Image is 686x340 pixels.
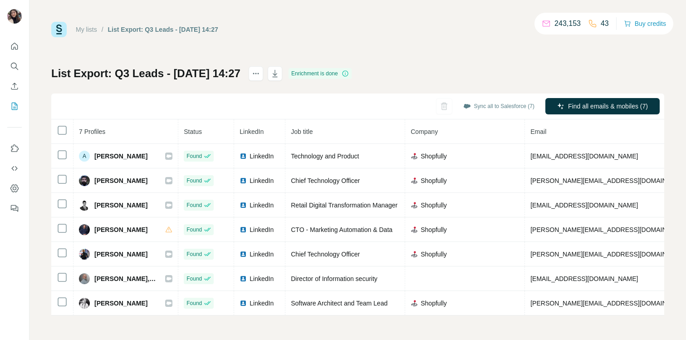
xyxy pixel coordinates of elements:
span: Software Architect and Team Lead [291,300,387,307]
button: My lists [7,98,22,114]
img: company-logo [411,251,418,258]
img: company-logo [411,202,418,209]
img: Avatar [79,200,90,211]
span: Shopfully [421,250,447,259]
p: 43 [601,18,609,29]
span: [EMAIL_ADDRESS][DOMAIN_NAME] [530,153,638,160]
span: LinkedIn [250,152,274,161]
img: LinkedIn logo [240,226,247,233]
span: Company [411,128,438,135]
span: Chief Technology Officer [291,177,360,184]
button: Use Surfe API [7,160,22,177]
span: Director of Information security [291,275,377,282]
span: Shopfully [421,176,447,185]
button: Quick start [7,38,22,54]
button: Use Surfe on LinkedIn [7,140,22,157]
span: [PERSON_NAME] [94,250,147,259]
span: Found [186,226,202,234]
span: Found [186,275,202,283]
img: LinkedIn logo [240,153,247,160]
span: Find all emails & mobiles (7) [568,102,648,111]
span: LinkedIn [250,201,274,210]
a: My lists [76,26,97,33]
span: LinkedIn [250,250,274,259]
img: Avatar [79,273,90,284]
img: Avatar [79,224,90,235]
span: Status [184,128,202,135]
img: Avatar [79,298,90,309]
button: Feedback [7,200,22,217]
img: Avatar [79,249,90,260]
img: Avatar [79,175,90,186]
span: [PERSON_NAME], CISM [94,274,156,283]
img: LinkedIn logo [240,177,247,184]
li: / [102,25,103,34]
img: Surfe Logo [51,22,67,37]
button: actions [249,66,263,81]
span: LinkedIn [250,225,274,234]
span: [PERSON_NAME] [94,201,147,210]
span: [PERSON_NAME] [94,152,147,161]
img: LinkedIn logo [240,275,247,282]
button: Search [7,58,22,74]
span: Technology and Product [291,153,359,160]
img: LinkedIn logo [240,300,247,307]
img: LinkedIn logo [240,202,247,209]
img: company-logo [411,226,418,233]
p: 243,153 [554,18,581,29]
div: A [79,151,90,162]
img: company-logo [411,177,418,184]
span: Found [186,201,202,209]
h1: List Export: Q3 Leads - [DATE] 14:27 [51,66,240,81]
img: Avatar [7,9,22,24]
span: Shopfully [421,201,447,210]
span: [PERSON_NAME] [94,299,147,308]
img: company-logo [411,153,418,160]
span: Shopfully [421,299,447,308]
span: LinkedIn [250,274,274,283]
span: [EMAIL_ADDRESS][DOMAIN_NAME] [530,275,638,282]
span: [PERSON_NAME] [94,225,147,234]
span: LinkedIn [250,299,274,308]
span: Found [186,152,202,160]
span: Retail Digital Transformation Manager [291,202,397,209]
button: Buy credits [624,17,666,30]
span: CTO - Marketing Automation & Data [291,226,392,233]
button: Sync all to Salesforce (7) [457,99,541,113]
span: [EMAIL_ADDRESS][DOMAIN_NAME] [530,202,638,209]
span: 7 Profiles [79,128,105,135]
button: Enrich CSV [7,78,22,94]
span: Found [186,250,202,258]
span: LinkedIn [250,176,274,185]
span: LinkedIn [240,128,264,135]
span: Email [530,128,546,135]
span: [PERSON_NAME] [94,176,147,185]
span: Found [186,177,202,185]
button: Dashboard [7,180,22,197]
span: Shopfully [421,225,447,234]
button: Find all emails & mobiles (7) [545,98,660,114]
div: Enrichment is done [289,68,352,79]
span: Chief Technology Officer [291,251,360,258]
img: company-logo [411,300,418,307]
img: LinkedIn logo [240,251,247,258]
span: Job title [291,128,313,135]
div: List Export: Q3 Leads - [DATE] 14:27 [108,25,218,34]
span: Shopfully [421,152,447,161]
span: Found [186,299,202,307]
